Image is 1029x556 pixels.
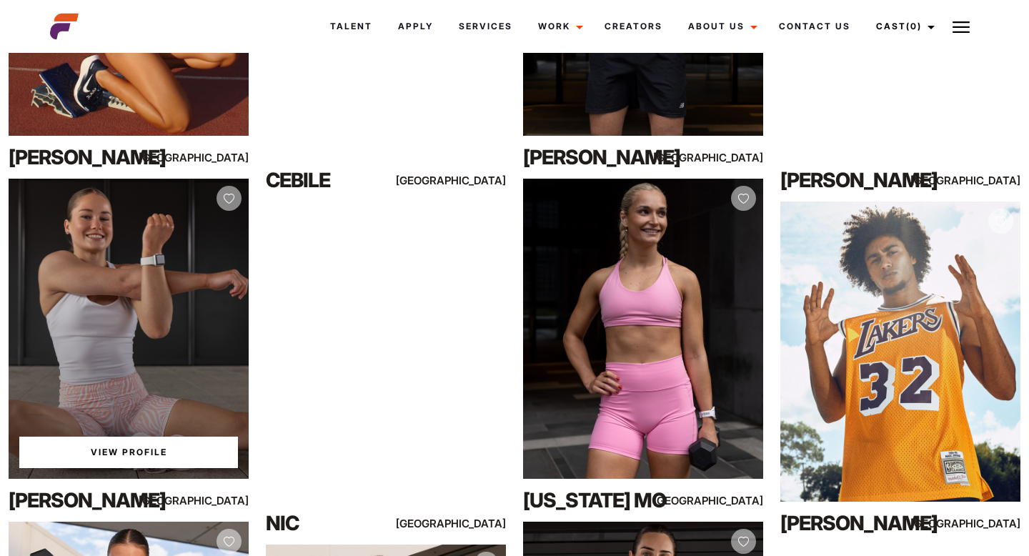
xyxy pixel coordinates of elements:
a: About Us [675,7,766,46]
div: [US_STATE] Mo [523,486,667,515]
a: Creators [592,7,675,46]
div: [PERSON_NAME] [780,166,925,194]
div: [GEOGRAPHIC_DATA] [434,172,506,189]
div: [PERSON_NAME] [780,509,925,537]
div: Nic [266,509,410,537]
a: Services [446,7,525,46]
div: [GEOGRAPHIC_DATA] [948,515,1020,532]
a: Apply [385,7,446,46]
div: [GEOGRAPHIC_DATA] [177,149,249,167]
a: Talent [317,7,385,46]
div: [GEOGRAPHIC_DATA] [434,515,506,532]
a: View Mia Ja'sProfile [19,437,238,468]
div: [GEOGRAPHIC_DATA] [177,492,249,510]
a: Contact Us [766,7,863,46]
div: Cebile [266,166,410,194]
div: [PERSON_NAME] [9,143,153,172]
a: Cast(0) [863,7,943,46]
div: [GEOGRAPHIC_DATA] [691,149,763,167]
img: Burger icon [953,19,970,36]
div: [GEOGRAPHIC_DATA] [691,492,763,510]
img: cropped-aefm-brand-fav-22-square.png [50,12,79,41]
div: [GEOGRAPHIC_DATA] [948,172,1020,189]
div: [PERSON_NAME] [9,486,153,515]
span: (0) [906,21,922,31]
div: [PERSON_NAME] [523,143,667,172]
a: Work [525,7,592,46]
